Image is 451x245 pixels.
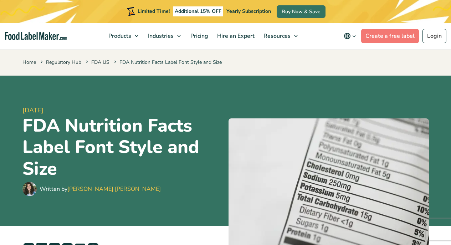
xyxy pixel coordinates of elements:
[186,23,211,49] a: Pricing
[22,115,223,180] h1: FDA Nutrition Facts Label Font Style and Size
[138,8,170,15] span: Limited Time!
[67,185,161,193] a: [PERSON_NAME] [PERSON_NAME]
[261,32,291,40] span: Resources
[46,59,81,66] a: Regulatory Hub
[104,23,142,49] a: Products
[113,59,222,66] span: FDA Nutrition Facts Label Font Style and Size
[361,29,419,43] a: Create a free label
[144,23,184,49] a: Industries
[226,8,271,15] span: Yearly Subscription
[146,32,174,40] span: Industries
[213,23,257,49] a: Hire an Expert
[91,59,109,66] a: FDA US
[22,182,37,196] img: Maria Abi Hanna - Food Label Maker
[40,185,161,193] div: Written by
[215,32,255,40] span: Hire an Expert
[259,23,301,49] a: Resources
[173,6,223,16] span: Additional 15% OFF
[277,5,326,18] a: Buy Now & Save
[22,59,36,66] a: Home
[22,106,223,115] span: [DATE]
[188,32,209,40] span: Pricing
[106,32,132,40] span: Products
[422,29,446,43] a: Login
